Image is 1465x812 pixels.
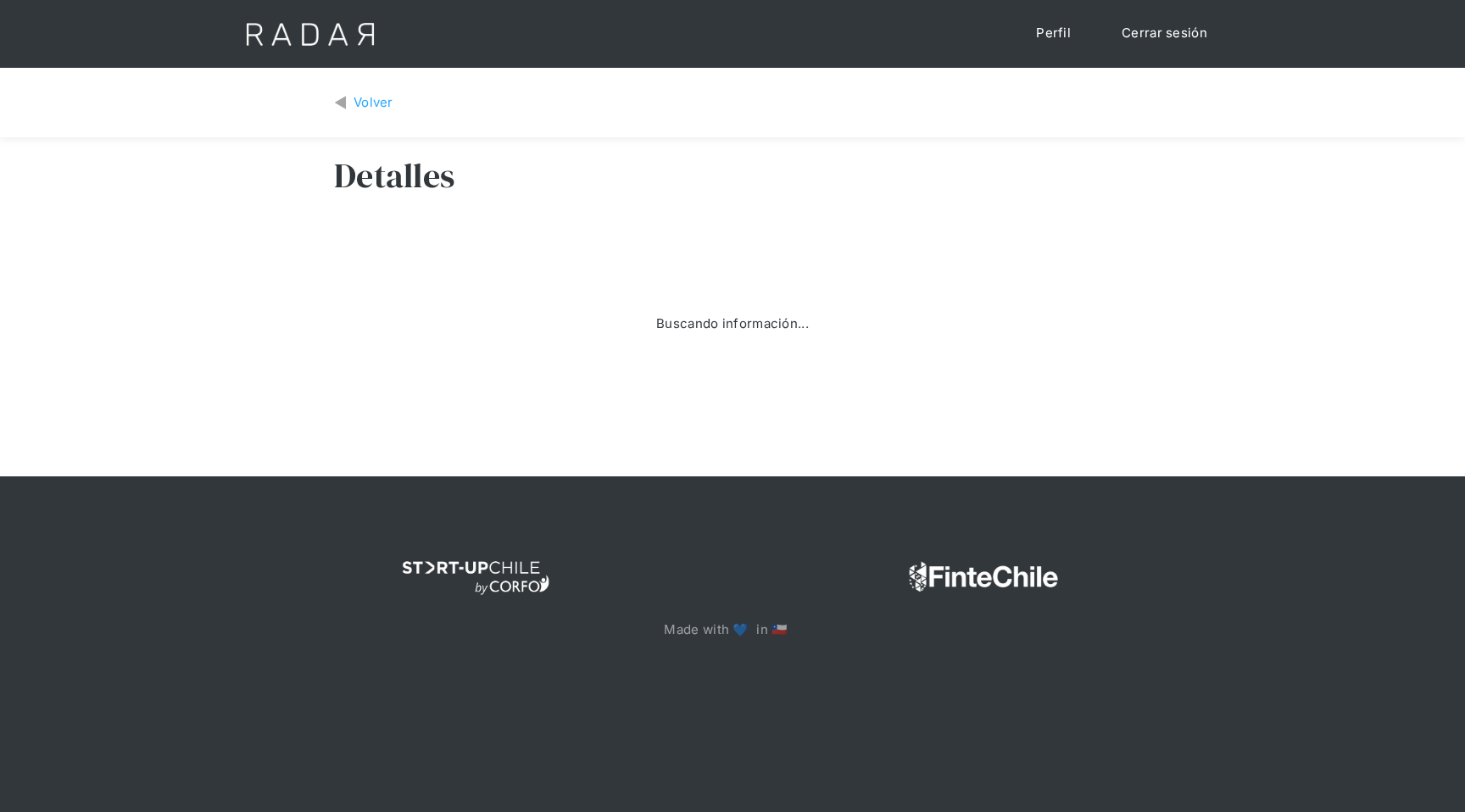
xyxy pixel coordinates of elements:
[664,620,800,640] p: Made with 💙 in 🇨🇱
[334,93,393,113] a: Volver
[1105,17,1224,50] a: Cerrar sesión
[656,314,809,334] div: Buscando información...
[354,93,393,113] div: Volver
[334,154,454,197] h3: Detalles
[1019,17,1088,50] a: Perfil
